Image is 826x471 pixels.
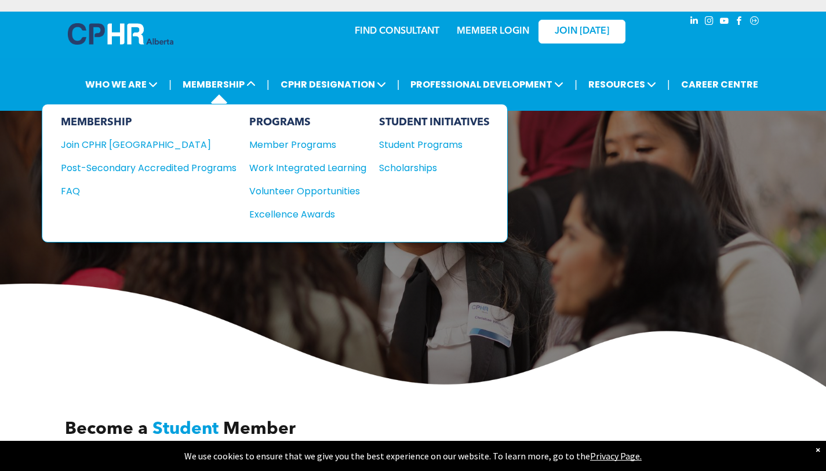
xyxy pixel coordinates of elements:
span: Member [223,421,296,438]
span: WHO WE ARE [82,74,161,95]
a: Member Programs [249,137,366,152]
li: | [574,73,577,96]
div: Join CPHR [GEOGRAPHIC_DATA] [61,137,219,152]
a: instagram [703,15,716,30]
img: A blue and white logo for cp alberta [68,23,173,45]
a: Post-Secondary Accredited Programs [61,161,236,175]
li: | [169,73,172,96]
a: Scholarships [379,161,490,175]
span: PROFESSIONAL DEVELOPMENT [407,74,567,95]
li: | [267,73,270,96]
a: MEMBER LOGIN [457,27,529,36]
div: Work Integrated Learning [249,161,355,175]
span: JOIN [DATE] [555,26,609,37]
a: Social network [748,15,761,30]
span: CPHR DESIGNATION [277,74,390,95]
div: Excellence Awards [249,207,355,222]
a: JOIN [DATE] [538,20,625,44]
span: Become a [65,421,148,438]
a: Work Integrated Learning [249,161,366,175]
div: Member Programs [249,137,355,152]
div: Volunteer Opportunities [249,184,355,198]
a: facebook [733,15,746,30]
span: RESOURCES [585,74,660,95]
a: FAQ [61,184,236,198]
span: Student [152,421,219,438]
a: CAREER CENTRE [678,74,762,95]
div: PROGRAMS [249,116,366,129]
div: FAQ [61,184,219,198]
a: youtube [718,15,731,30]
a: Join CPHR [GEOGRAPHIC_DATA] [61,137,236,152]
div: STUDENT INITIATIVES [379,116,490,129]
span: MEMBERSHIP [179,74,259,95]
div: Dismiss notification [816,444,820,455]
div: Scholarships [379,161,479,175]
div: MEMBERSHIP [61,116,236,129]
a: Volunteer Opportunities [249,184,366,198]
li: | [667,73,670,96]
div: Post-Secondary Accredited Programs [61,161,219,175]
a: FIND CONSULTANT [355,27,439,36]
a: Privacy Page. [590,450,642,462]
a: Excellence Awards [249,207,366,222]
div: Student Programs [379,137,479,152]
a: Student Programs [379,137,490,152]
li: | [397,73,400,96]
a: linkedin [688,15,701,30]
